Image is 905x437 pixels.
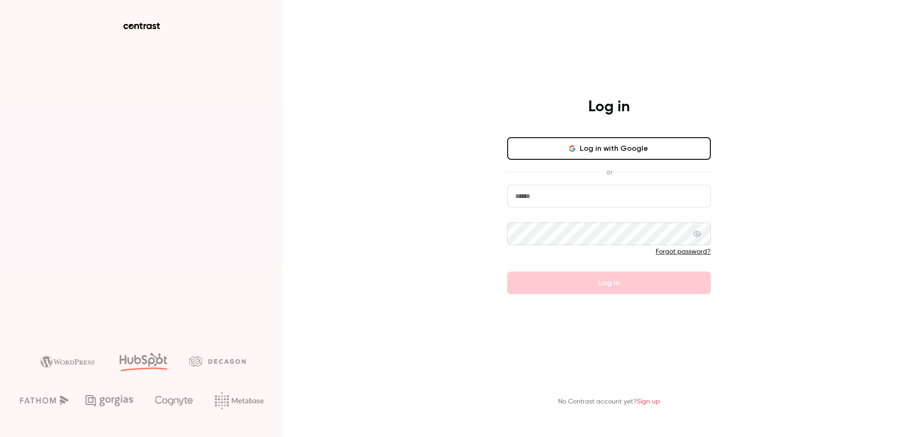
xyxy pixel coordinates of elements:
[189,356,246,366] img: decagon
[507,137,711,160] button: Log in with Google
[601,167,617,177] span: or
[588,98,630,116] h4: Log in
[558,397,660,407] p: No Contrast account yet?
[656,248,711,255] a: Forgot password?
[637,398,660,405] a: Sign up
